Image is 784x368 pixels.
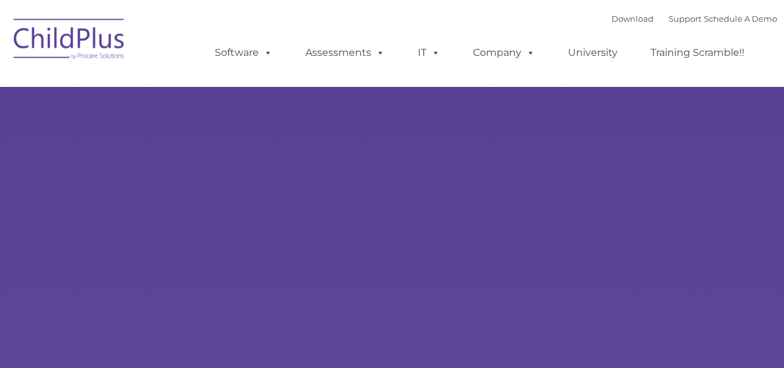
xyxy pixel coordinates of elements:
[405,40,453,65] a: IT
[556,40,630,65] a: University
[7,10,132,72] img: ChildPlus by Procare Solutions
[704,14,777,24] a: Schedule A Demo
[611,14,654,24] a: Download
[461,40,547,65] a: Company
[293,40,397,65] a: Assessments
[202,40,285,65] a: Software
[611,14,777,24] font: |
[638,40,757,65] a: Training Scramble!!
[669,14,701,24] a: Support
